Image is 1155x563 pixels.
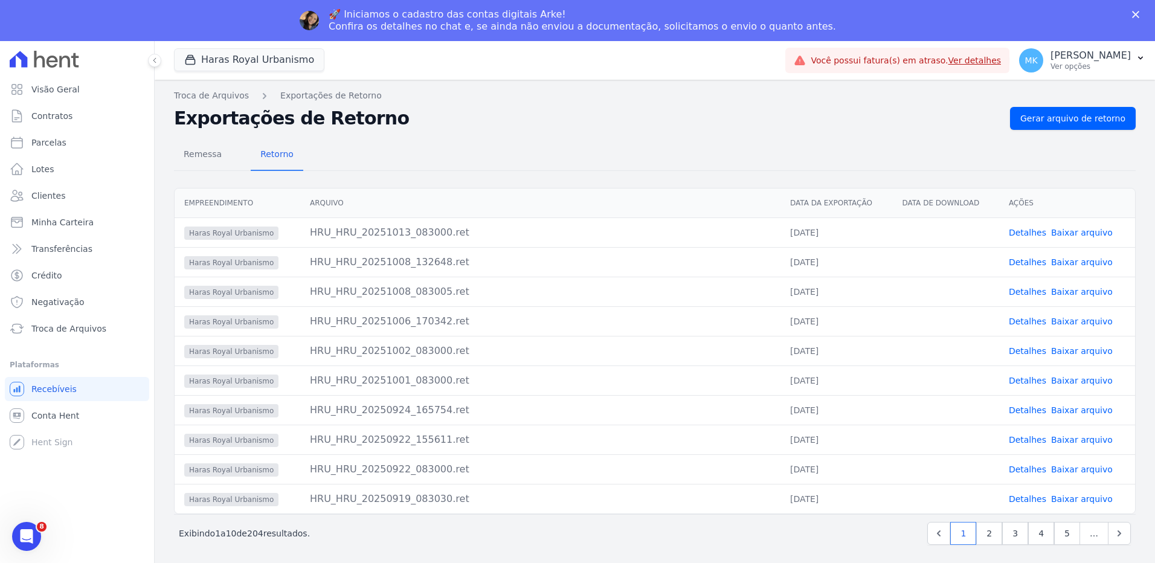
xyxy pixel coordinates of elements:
span: Haras Royal Urbanismo [184,463,278,477]
a: Clientes [5,184,149,208]
a: Next [1108,522,1131,545]
td: [DATE] [780,365,892,395]
th: Arquivo [300,188,780,218]
a: Detalhes [1009,376,1046,385]
a: Baixar arquivo [1051,465,1113,474]
div: HRU_HRU_20250922_155611.ret [310,433,771,447]
a: 4 [1028,522,1054,545]
td: [DATE] [780,306,892,336]
td: [DATE] [780,336,892,365]
span: Haras Royal Urbanismo [184,227,278,240]
a: Baixar arquivo [1051,376,1113,385]
span: Você possui fatura(s) em atraso. [811,54,1001,67]
div: HRU_HRU_20251008_083005.ret [310,285,771,299]
a: Detalhes [1009,465,1046,474]
span: 8 [37,522,47,532]
a: 1 [950,522,976,545]
a: Recebíveis [5,377,149,401]
span: Transferências [31,243,92,255]
span: MK [1025,56,1037,65]
a: Baixar arquivo [1051,228,1113,237]
span: Remessa [176,142,229,166]
a: Crédito [5,263,149,288]
a: Detalhes [1009,287,1046,297]
div: HRU_HRU_20251006_170342.ret [310,314,771,329]
button: MK [PERSON_NAME] Ver opções [1009,43,1155,77]
a: Troca de Arquivos [174,89,249,102]
div: HRU_HRU_20250919_083030.ret [310,492,771,506]
a: Conta Hent [5,404,149,428]
div: HRU_HRU_20251008_132648.ret [310,255,771,269]
nav: Tab selector [174,140,303,171]
td: [DATE] [780,454,892,484]
a: Baixar arquivo [1051,257,1113,267]
a: 2 [976,522,1002,545]
a: Negativação [5,290,149,314]
span: Retorno [253,142,301,166]
span: Clientes [31,190,65,202]
div: HRU_HRU_20251013_083000.ret [310,225,771,240]
th: Data de Download [892,188,999,218]
span: Haras Royal Urbanismo [184,434,278,447]
span: Gerar arquivo de retorno [1020,112,1125,124]
a: Baixar arquivo [1051,435,1113,445]
td: [DATE] [780,425,892,454]
a: Retorno [251,140,303,171]
span: Haras Royal Urbanismo [184,286,278,299]
span: Troca de Arquivos [31,323,106,335]
a: Detalhes [1009,346,1046,356]
span: Contratos [31,110,72,122]
span: Lotes [31,163,54,175]
a: Remessa [174,140,231,171]
span: Recebíveis [31,383,77,395]
span: Conta Hent [31,410,79,422]
a: Baixar arquivo [1051,405,1113,415]
a: Troca de Arquivos [5,317,149,341]
span: Haras Royal Urbanismo [184,375,278,388]
span: Haras Royal Urbanismo [184,404,278,417]
td: [DATE] [780,395,892,425]
span: Haras Royal Urbanismo [184,345,278,358]
span: Parcelas [31,137,66,149]
span: Minha Carteira [31,216,94,228]
span: 204 [247,529,263,538]
div: Plataformas [10,358,144,372]
a: Baixar arquivo [1051,494,1113,504]
a: 3 [1002,522,1028,545]
span: 1 [215,529,220,538]
th: Data da Exportação [780,188,892,218]
img: Profile image for Adriane [300,11,319,30]
span: … [1079,522,1108,545]
p: Ver opções [1050,62,1131,71]
span: Haras Royal Urbanismo [184,315,278,329]
div: 🚀 Iniciamos o cadastro das contas digitais Arke! Confira os detalhes no chat e, se ainda não envi... [329,8,836,33]
div: HRU_HRU_20250924_165754.ret [310,403,771,417]
p: [PERSON_NAME] [1050,50,1131,62]
button: Haras Royal Urbanismo [174,48,324,71]
th: Empreendimento [175,188,300,218]
a: Detalhes [1009,317,1046,326]
iframe: Intercom live chat [12,522,41,551]
span: Haras Royal Urbanismo [184,256,278,269]
span: Crédito [31,269,62,281]
a: Exportações de Retorno [280,89,382,102]
a: Previous [927,522,950,545]
a: Visão Geral [5,77,149,101]
a: Minha Carteira [5,210,149,234]
a: Ver detalhes [948,56,1002,65]
a: 5 [1054,522,1080,545]
a: Detalhes [1009,257,1046,267]
a: Detalhes [1009,435,1046,445]
p: Exibindo a de resultados. [179,527,310,539]
a: Detalhes [1009,405,1046,415]
a: Contratos [5,104,149,128]
span: Haras Royal Urbanismo [184,493,278,506]
a: Transferências [5,237,149,261]
div: HRU_HRU_20251001_083000.ret [310,373,771,388]
span: Negativação [31,296,85,308]
div: Fechar [1132,11,1144,18]
th: Ações [999,188,1135,218]
a: Lotes [5,157,149,181]
a: Detalhes [1009,494,1046,504]
td: [DATE] [780,277,892,306]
